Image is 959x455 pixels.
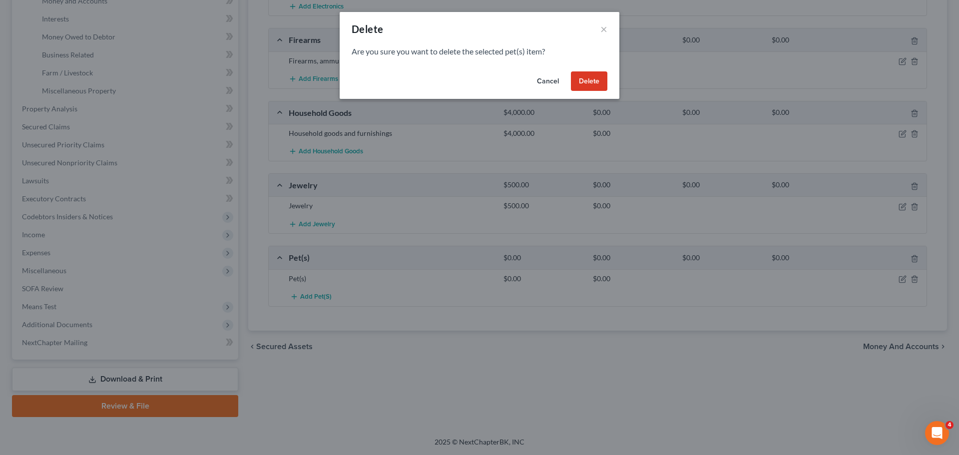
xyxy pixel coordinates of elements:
[571,71,607,91] button: Delete
[529,71,567,91] button: Cancel
[946,421,954,429] span: 4
[352,46,607,57] p: Are you sure you want to delete the selected pet(s) item?
[925,421,949,445] iframe: Intercom live chat
[600,23,607,35] button: ×
[352,22,383,36] div: Delete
